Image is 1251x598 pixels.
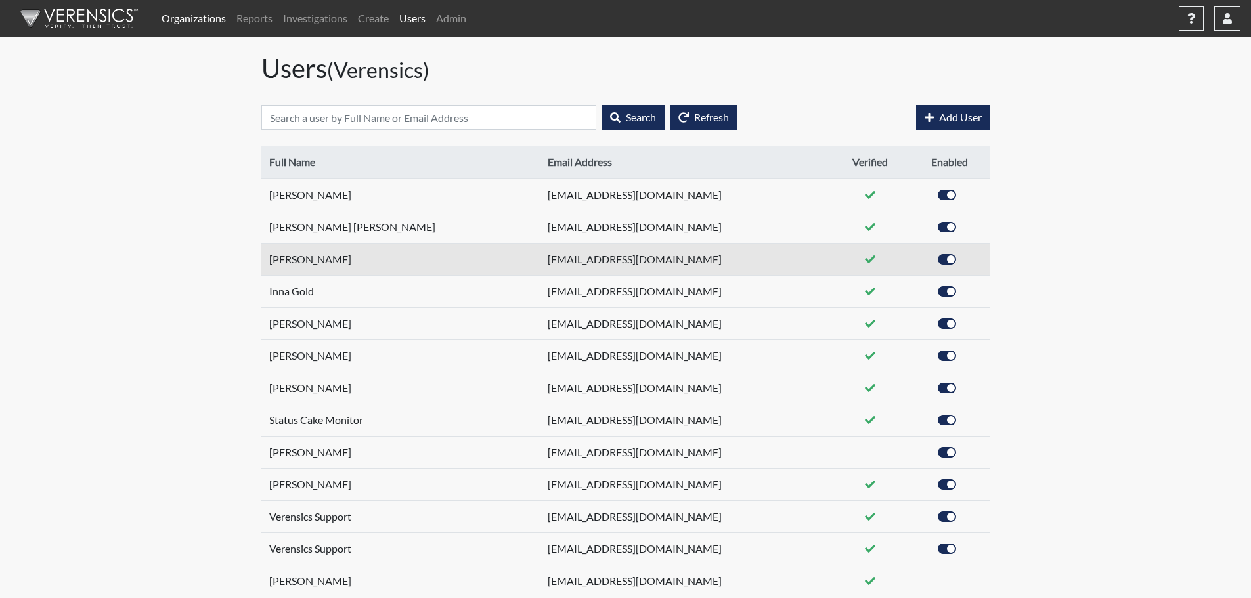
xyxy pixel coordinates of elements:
a: Reports [231,5,278,32]
td: [EMAIL_ADDRESS][DOMAIN_NAME] [540,565,831,597]
td: [PERSON_NAME] [PERSON_NAME] [261,211,540,244]
td: [EMAIL_ADDRESS][DOMAIN_NAME] [540,276,831,308]
h1: Users [261,53,990,84]
th: Verified [831,146,910,179]
td: [EMAIL_ADDRESS][DOMAIN_NAME] [540,533,831,565]
a: Organizations [156,5,231,32]
td: [PERSON_NAME] [261,244,540,276]
td: [EMAIL_ADDRESS][DOMAIN_NAME] [540,244,831,276]
th: Email Address [540,146,831,179]
a: Admin [431,5,472,32]
td: [PERSON_NAME] [261,565,540,597]
small: (Verensics) [327,57,429,83]
th: Enabled [910,146,990,179]
span: Search [626,111,656,123]
td: Inna Gold [261,276,540,308]
button: Search [602,105,665,130]
td: [PERSON_NAME] [261,308,540,340]
td: [EMAIL_ADDRESS][DOMAIN_NAME] [540,340,831,372]
td: [EMAIL_ADDRESS][DOMAIN_NAME] [540,308,831,340]
span: Add User [939,111,982,123]
td: [PERSON_NAME] [261,437,540,469]
td: [PERSON_NAME] [261,179,540,211]
td: Verensics Support [261,533,540,565]
td: [EMAIL_ADDRESS][DOMAIN_NAME] [540,469,831,501]
td: Status Cake Monitor [261,404,540,437]
td: [EMAIL_ADDRESS][DOMAIN_NAME] [540,179,831,211]
button: Refresh [670,105,737,130]
a: Investigations [278,5,353,32]
th: Full Name [261,146,540,179]
td: Verensics Support [261,501,540,533]
button: Add User [916,105,990,130]
input: Search a user by Full Name or Email Address [261,105,596,130]
td: [EMAIL_ADDRESS][DOMAIN_NAME] [540,501,831,533]
a: Users [394,5,431,32]
td: [PERSON_NAME] [261,372,540,404]
td: [EMAIL_ADDRESS][DOMAIN_NAME] [540,437,831,469]
td: [PERSON_NAME] [261,469,540,501]
td: [EMAIL_ADDRESS][DOMAIN_NAME] [540,372,831,404]
td: [EMAIL_ADDRESS][DOMAIN_NAME] [540,404,831,437]
a: Create [353,5,394,32]
td: [PERSON_NAME] [261,340,540,372]
span: Refresh [694,111,729,123]
td: [EMAIL_ADDRESS][DOMAIN_NAME] [540,211,831,244]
